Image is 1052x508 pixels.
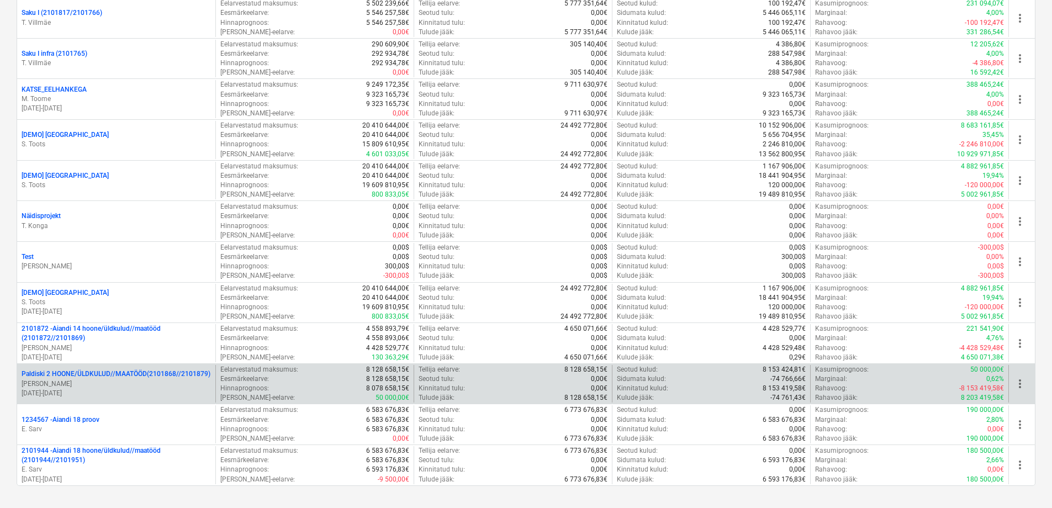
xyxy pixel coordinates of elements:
p: 388 465,24€ [966,80,1004,89]
p: -120 000,00€ [965,181,1004,190]
p: 0,00€ [591,303,607,312]
p: 0,00$ [591,252,607,262]
p: 10 152 906,00€ [759,121,806,130]
p: Tulude jääk : [419,109,454,118]
p: Rahavoog : [815,262,847,271]
p: Rahavoog : [815,181,847,190]
p: S. Toots [22,140,211,149]
p: Eesmärkeelarve : [220,171,269,181]
div: Saku I infra (2101765)T. Villmäe [22,49,211,68]
span: more_vert [1013,255,1027,268]
p: Kulude jääk : [617,109,654,118]
p: Kasumiprognoos : [815,202,869,211]
p: Seotud kulud : [617,284,658,293]
p: 24 492 772,80€ [561,162,607,171]
p: Kinnitatud tulu : [419,18,465,28]
p: Kinnitatud tulu : [419,59,465,68]
p: 16 592,42€ [970,68,1004,77]
p: Kinnitatud tulu : [419,221,465,231]
p: Kinnitatud tulu : [419,181,465,190]
span: more_vert [1013,458,1027,472]
p: 1 167 906,00€ [763,284,806,293]
p: Rahavoo jääk : [815,190,858,199]
span: more_vert [1013,377,1027,390]
p: Tellija eelarve : [419,80,460,89]
p: Tulude jääk : [419,271,454,281]
p: 9 323 165,73€ [366,99,409,109]
p: Eelarvestatud maksumus : [220,284,298,293]
p: [PERSON_NAME]-eelarve : [220,109,295,118]
div: [DEMO] [GEOGRAPHIC_DATA]S. Toots [22,130,211,149]
p: 0,00€ [591,99,607,109]
span: more_vert [1013,418,1027,431]
p: 0,00€ [789,221,806,231]
p: Rahavoog : [815,59,847,68]
p: M. Toome [22,94,211,104]
p: [DATE] - [DATE] [22,104,211,113]
p: 4 386,80€ [776,59,806,68]
p: 290 609,90€ [372,40,409,49]
p: 0,00€ [987,221,1004,231]
p: 292 934,78€ [372,59,409,68]
span: more_vert [1013,215,1027,228]
p: Rahavoo jääk : [815,150,858,159]
p: Rahavoog : [815,221,847,231]
p: 20 410 644,00€ [362,162,409,171]
p: 0,00€ [789,202,806,211]
p: Sidumata kulud : [617,49,666,59]
p: 0,00$ [789,243,806,252]
p: 13 562 800,95€ [759,150,806,159]
p: Tulude jääk : [419,190,454,199]
p: Tellija eelarve : [419,162,460,171]
p: Eesmärkeelarve : [220,293,269,303]
div: 2101872 -Aiandi 14 hoone/üldkulud//maatööd (2101872//2101869)[PERSON_NAME][DATE]-[DATE] [22,324,211,362]
p: T. Konga [22,221,211,231]
p: Kulude jääk : [617,150,654,159]
p: Kinnitatud kulud : [617,99,668,109]
div: 2101944 -Aiandi 18 hoone/üldkulud//maatööd (2101944//2101951)E. Sarv[DATE]-[DATE] [22,446,211,484]
p: 0,00€ [591,231,607,240]
p: 305 140,40€ [570,40,607,49]
p: Tellija eelarve : [419,121,460,130]
p: Rahavoog : [815,18,847,28]
p: 9 711 630,97€ [564,109,607,118]
span: more_vert [1013,174,1027,187]
p: 9 323 165,73€ [763,90,806,99]
p: Kinnitatud kulud : [617,221,668,231]
p: Hinnaprognoos : [220,18,269,28]
p: 9 323 165,73€ [763,109,806,118]
p: Eelarvestatud maksumus : [220,202,298,211]
p: Kinnitatud tulu : [419,303,465,312]
p: Tellija eelarve : [419,284,460,293]
p: Eesmärkeelarve : [220,211,269,221]
p: Kasumiprognoos : [815,243,869,252]
p: 0,00$ [987,262,1004,271]
p: 292 934,78€ [372,49,409,59]
p: 0,00€ [393,28,409,37]
p: Kulude jääk : [617,271,654,281]
p: 0,00€ [591,140,607,149]
p: 0,00€ [591,293,607,303]
p: Kasumiprognoos : [815,80,869,89]
p: Hinnaprognoos : [220,181,269,190]
p: 0,00€ [591,181,607,190]
div: NäidisprojektT. Konga [22,211,211,230]
p: 20 410 644,00€ [362,171,409,181]
p: Seotud kulud : [617,162,658,171]
p: Rahavoo jääk : [815,109,858,118]
p: Eesmärkeelarve : [220,252,269,262]
p: 300,00$ [781,271,806,281]
p: 300,00$ [385,262,409,271]
p: T. Villmäe [22,59,211,68]
p: Seotud tulu : [419,293,454,303]
p: [PERSON_NAME] [22,343,211,353]
p: 800 833,05€ [372,190,409,199]
p: 24 492 772,80€ [561,150,607,159]
p: 0,00€ [393,221,409,231]
p: 19,94% [982,171,1004,181]
p: Marginaal : [815,90,847,99]
p: 18 441 904,95€ [759,293,806,303]
p: Kinnitatud kulud : [617,181,668,190]
p: Kinnitatud tulu : [419,262,465,271]
p: 0,00€ [591,130,607,140]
